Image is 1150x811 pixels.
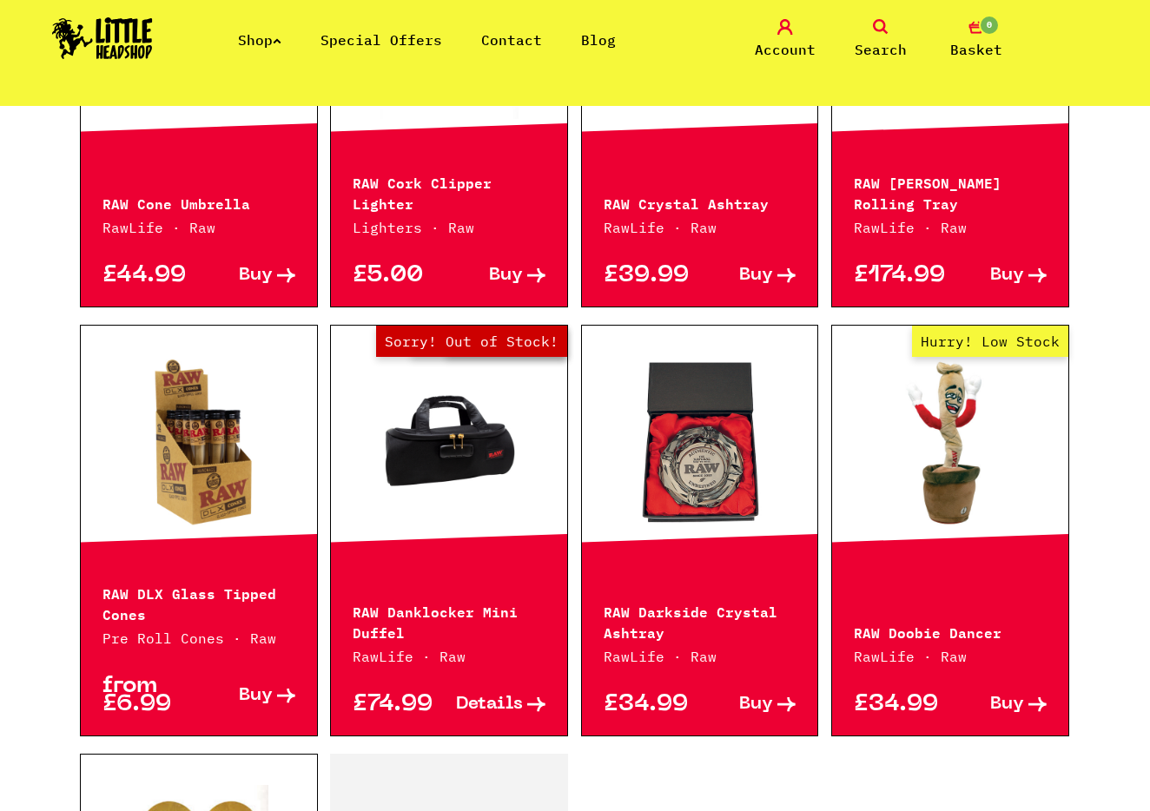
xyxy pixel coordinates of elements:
img: Little Head Shop Logo [52,17,153,59]
p: RawLife · Raw [604,217,796,238]
a: Out of Stock Hurry! Low Stock Sorry! Out of Stock! [331,356,567,530]
span: Buy [489,267,523,285]
a: Buy [449,267,545,285]
a: Blog [581,31,616,49]
span: Account [755,39,816,60]
a: Buy [700,267,796,285]
p: RAW [PERSON_NAME] Rolling Tray [854,171,1047,213]
p: £34.99 [854,696,950,714]
p: RAW DLX Glass Tipped Cones [102,582,295,623]
a: Buy [950,267,1047,285]
p: £44.99 [102,267,199,285]
a: Details [449,696,545,714]
a: Buy [700,696,796,714]
p: RawLife · Raw [604,646,796,667]
p: RAW Darkside Crystal Ashtray [604,600,796,642]
p: £74.99 [353,696,449,714]
span: 0 [979,15,1000,36]
p: RAW Danklocker Mini Duffel [353,600,545,642]
span: Buy [739,696,773,714]
p: RawLife · Raw [854,646,1047,667]
p: from £6.99 [102,677,199,714]
a: Buy [950,696,1047,714]
span: Buy [990,267,1024,285]
span: Hurry! Low Stock [912,326,1068,357]
a: Buy [199,267,295,285]
p: Pre Roll Cones · Raw [102,628,295,649]
span: Buy [239,267,273,285]
a: Shop [238,31,281,49]
p: £5.00 [353,267,449,285]
span: Search [855,39,907,60]
p: RawLife · Raw [854,217,1047,238]
a: Hurry! Low Stock [832,356,1068,530]
p: £34.99 [604,696,700,714]
span: Buy [990,696,1024,714]
p: RAW Crystal Ashtray [604,192,796,213]
a: Buy [199,677,295,714]
span: Sorry! Out of Stock! [376,326,567,357]
a: Special Offers [321,31,442,49]
span: Basket [950,39,1002,60]
span: Buy [739,267,773,285]
p: £39.99 [604,267,700,285]
p: RawLife · Raw [102,217,295,238]
p: Lighters · Raw [353,217,545,238]
a: Contact [481,31,542,49]
p: RawLife · Raw [353,646,545,667]
p: RAW Doobie Dancer [854,621,1047,642]
p: RAW Cone Umbrella [102,192,295,213]
span: Details [456,696,523,714]
span: Buy [239,687,273,705]
a: 0 Basket [933,19,1020,60]
a: Search [837,19,924,60]
p: £174.99 [854,267,950,285]
p: RAW Cork Clipper Lighter [353,171,545,213]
